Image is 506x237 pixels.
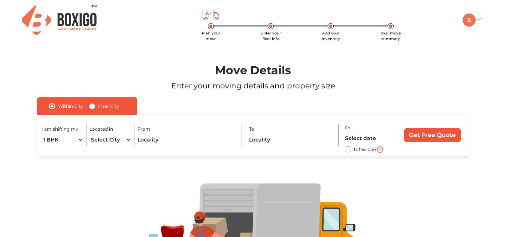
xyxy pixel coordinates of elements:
span: Enter your floor info [261,31,281,41]
label: Within City [58,102,83,111]
label: Located in [90,126,113,133]
label: Is flexible? [354,145,377,153]
span: Your move summary [381,31,401,41]
input: Select date [345,132,395,145]
input: Get Free Quote [404,128,461,142]
label: From [137,126,150,133]
span: Add your inventory [322,31,340,41]
label: On [345,124,352,131]
input: Locality [137,133,236,146]
label: To [249,126,254,133]
p: Enter your moving details and property size [20,80,486,91]
span: Plan your move [202,31,220,41]
label: I am shifting my [42,126,78,133]
input: Locality [249,133,334,146]
h1: Move Details [20,64,486,77]
img: i [377,146,383,153]
img: Boxigo [22,5,97,35]
label: Inter City [98,102,119,111]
